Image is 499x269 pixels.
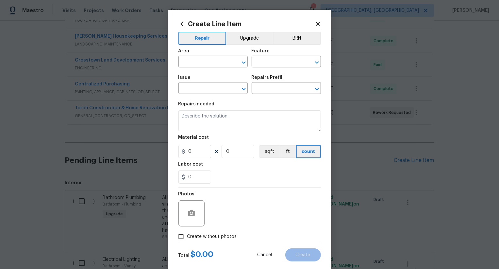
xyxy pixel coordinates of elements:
span: Create without photos [187,233,237,240]
span: Cancel [258,253,272,258]
button: Open [239,84,248,94]
h5: Feature [252,49,270,53]
span: Create [296,253,310,258]
h5: Material cost [178,135,209,140]
h5: Labor cost [178,162,203,167]
button: count [296,145,321,158]
button: BRN [273,32,321,45]
h5: Area [178,49,190,53]
button: Open [312,84,322,94]
h5: Repairs needed [178,102,215,106]
h2: Create Line Item [178,20,315,27]
button: ft [280,145,296,158]
h5: Photos [178,192,195,196]
button: Upgrade [226,32,273,45]
button: Cancel [247,248,283,261]
h5: Issue [178,75,191,80]
button: sqft [259,145,280,158]
h5: Repairs Prefill [252,75,284,80]
button: Open [239,58,248,67]
span: $ 0.00 [191,250,214,258]
button: Open [312,58,322,67]
div: Total [178,251,214,259]
button: Create [285,248,321,261]
button: Repair [178,32,226,45]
